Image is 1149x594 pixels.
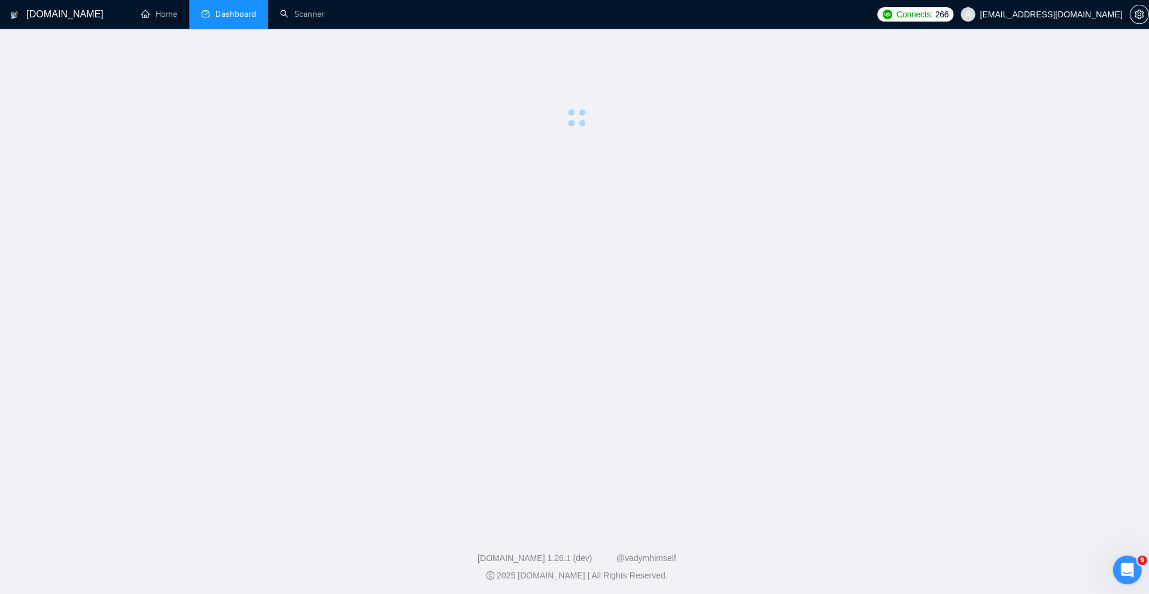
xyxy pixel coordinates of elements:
span: Dashboard [215,9,255,19]
div: 2025 [DOMAIN_NAME] | All Rights Reserved. [10,567,1139,580]
a: [DOMAIN_NAME] 1.26.1 (dev) [476,551,590,560]
a: homeHome [141,9,177,19]
span: dashboard [200,10,209,18]
span: user [960,10,968,19]
a: setting [1125,10,1144,19]
button: setting [1125,5,1144,24]
span: 9 [1133,553,1142,563]
span: setting [1126,10,1144,19]
iframe: Intercom live chat [1108,553,1137,582]
a: searchScanner [279,9,323,19]
img: upwork-logo.png [879,10,889,19]
a: @vadymhimself [613,551,673,560]
img: logo [10,5,19,25]
span: Connects: [893,8,929,21]
span: copyright [484,569,493,577]
span: 266 [931,8,944,21]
